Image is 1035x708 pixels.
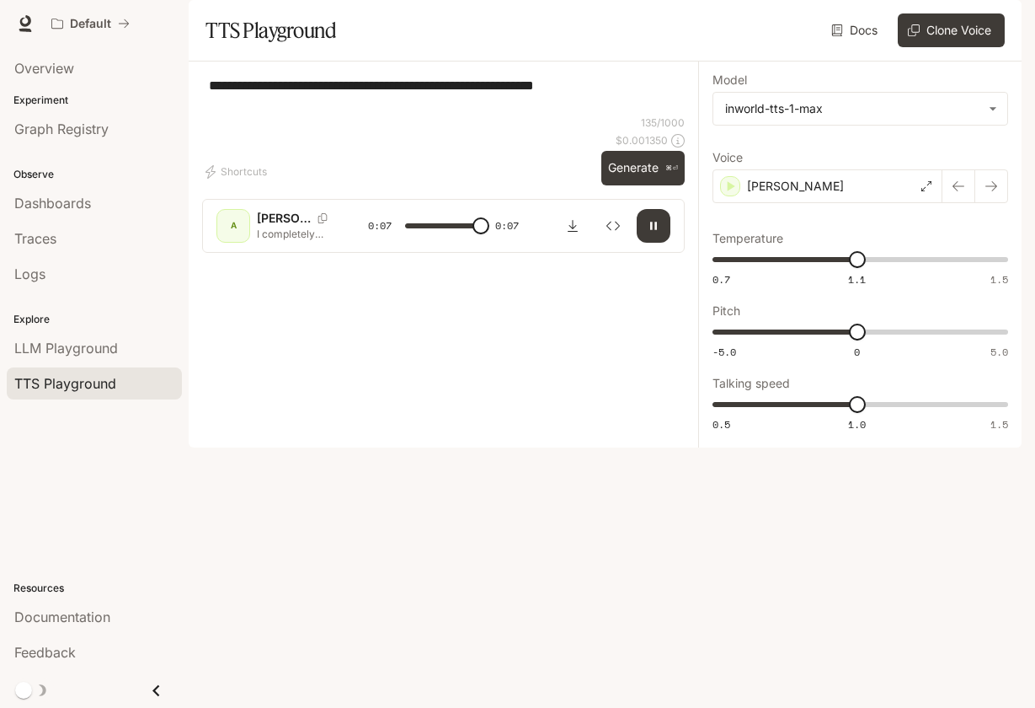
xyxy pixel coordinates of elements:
[641,115,685,130] p: 135 / 1000
[712,74,747,86] p: Model
[990,417,1008,432] span: 1.5
[848,417,866,432] span: 1.0
[44,7,137,40] button: All workspaces
[712,345,736,359] span: -5.0
[854,345,860,359] span: 0
[898,13,1005,47] button: Clone Voice
[601,151,685,185] button: Generate⌘⏎
[712,305,740,317] p: Pitch
[495,217,519,234] span: 0:07
[616,133,668,147] p: $ 0.001350
[713,93,1007,125] div: inworld-tts-1-max
[220,212,247,239] div: A
[747,178,844,195] p: [PERSON_NAME]
[596,209,630,243] button: Inspect
[70,17,111,31] p: Default
[202,158,274,185] button: Shortcuts
[712,417,730,432] span: 0.5
[311,213,334,223] button: Copy Voice ID
[828,13,884,47] a: Docs
[712,233,783,244] p: Temperature
[556,209,590,243] button: Download audio
[257,227,338,241] p: I completely understand your frustration with this situation. Let me look into your account detai...
[257,210,311,227] p: [PERSON_NAME]
[990,345,1008,359] span: 5.0
[725,100,980,117] div: inworld-tts-1-max
[665,164,678,174] p: ⌘⏎
[712,272,730,287] span: 0.7
[205,13,336,47] h1: TTS Playground
[712,152,743,164] p: Voice
[990,272,1008,287] span: 1.5
[848,272,866,287] span: 1.1
[712,378,790,389] p: Talking speed
[368,217,392,234] span: 0:07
